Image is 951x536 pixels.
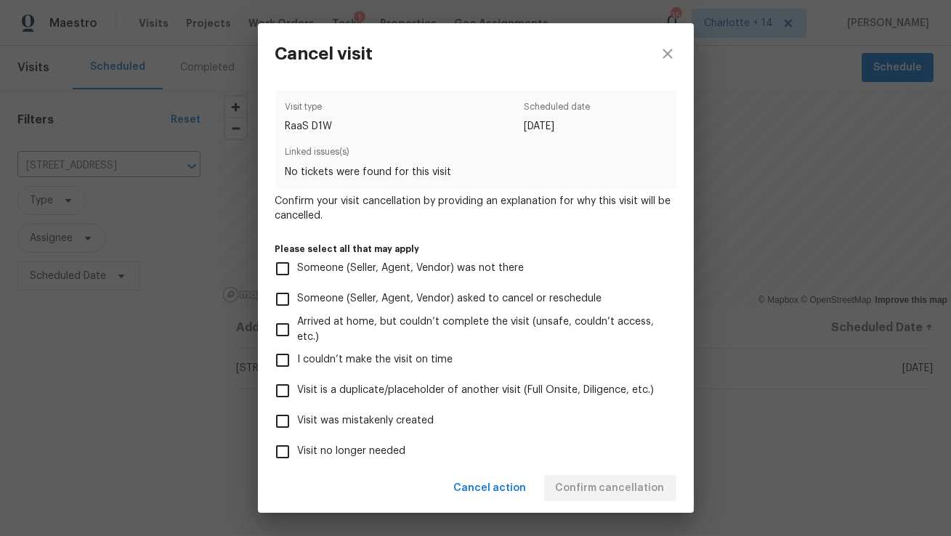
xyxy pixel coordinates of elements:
[275,194,676,223] span: Confirm your visit cancellation by providing an explanation for why this visit will be cancelled.
[275,245,676,253] label: Please select all that may apply
[285,119,332,134] span: RaaS D1W
[642,23,694,84] button: close
[448,475,533,502] button: Cancel action
[524,119,590,134] span: [DATE]
[285,145,667,164] span: Linked issues(s)
[298,444,406,459] span: Visit no longer needed
[298,291,602,306] span: Someone (Seller, Agent, Vendor) asked to cancel or reschedule
[298,261,525,276] span: Someone (Seller, Agent, Vendor) was not there
[298,352,453,368] span: I couldn’t make the visit on time
[524,100,590,119] span: Scheduled date
[275,44,373,64] h3: Cancel visit
[285,100,332,119] span: Visit type
[298,314,665,345] span: Arrived at home, but couldn’t complete the visit (unsafe, couldn’t access, etc.)
[298,413,434,429] span: Visit was mistakenly created
[298,383,655,398] span: Visit is a duplicate/placeholder of another visit (Full Onsite, Diligence, etc.)
[454,479,527,498] span: Cancel action
[285,165,667,179] span: No tickets were found for this visit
